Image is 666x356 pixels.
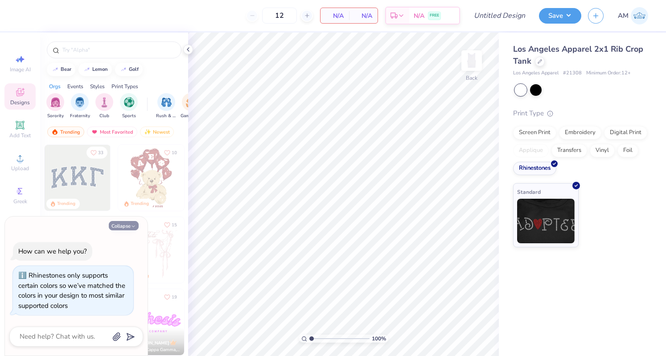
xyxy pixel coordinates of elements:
img: trending.gif [51,129,58,135]
span: # 21308 [563,70,582,77]
span: FREE [430,12,439,19]
div: Back [466,74,477,82]
span: 100 % [372,335,386,343]
div: Transfers [551,144,587,157]
span: Minimum Order: 12 + [586,70,631,77]
span: N/A [326,11,344,20]
input: Try "Alpha" [62,45,176,54]
div: How can we help you? [18,247,87,256]
div: filter for Rush & Bid [156,93,177,119]
a: AM [618,7,648,25]
span: Standard [517,187,541,196]
span: Sports [122,113,136,119]
button: lemon [78,63,112,76]
img: trend_line.gif [83,67,90,72]
div: Trending [47,127,84,137]
span: 19 [172,295,177,299]
button: Collapse [109,221,139,230]
span: Los Angeles Apparel [513,70,559,77]
button: filter button [181,93,201,119]
img: d12a98c7-f0f7-4345-bf3a-b9f1b718b86e [184,217,250,283]
div: Orgs [49,82,61,90]
img: Amanda Mudry [631,7,648,25]
span: Designs [10,99,30,106]
span: Fraternity [70,113,90,119]
img: 190a3832-2857-43c9-9a52-6d493f4406b1 [184,289,250,355]
div: Rhinestones [513,162,556,175]
span: Los Angeles Apparel 2x1 Rib Crop Tank [513,44,643,66]
div: Print Types [111,82,138,90]
img: most_fav.gif [91,129,98,135]
img: Game Day Image [186,97,196,107]
img: Club Image [99,97,109,107]
div: Digital Print [604,126,647,139]
input: – – [262,8,297,24]
img: Newest.gif [144,129,151,135]
button: Like [160,291,181,303]
img: 83dda5b0-2158-48ca-832c-f6b4ef4c4536 [118,217,184,283]
div: Applique [513,144,549,157]
div: Print Type [513,108,648,119]
button: filter button [95,93,113,119]
span: Kappa Kappa Gamma, [GEOGRAPHIC_DATA][US_STATE] [132,347,181,353]
span: Club [99,113,109,119]
span: 33 [98,151,103,155]
img: Rush & Bid Image [161,97,172,107]
img: topCreatorCrown.gif [169,339,177,346]
img: Standard [517,199,575,243]
button: golf [115,63,143,76]
div: filter for Sports [120,93,138,119]
img: Back [463,52,481,70]
span: Greek [13,198,27,205]
div: Trending [131,201,149,207]
button: filter button [70,93,90,119]
div: filter for Fraternity [70,93,90,119]
button: filter button [156,93,177,119]
button: bear [47,63,75,76]
div: Vinyl [590,144,615,157]
div: lemon [92,67,108,72]
span: 15 [172,223,177,227]
div: Rhinestones only supports certain colors so we’ve matched the colors in your design to most simil... [18,271,125,310]
img: Fraternity Image [75,97,85,107]
button: Like [160,219,181,231]
img: trend_line.gif [52,67,59,72]
img: Sports Image [124,97,134,107]
div: filter for Sorority [46,93,64,119]
span: Add Text [9,132,31,139]
span: Game Day [181,113,201,119]
img: trend_line.gif [120,67,127,72]
span: AM [618,11,629,21]
input: Untitled Design [467,7,532,25]
div: Most Favorited [87,127,137,137]
img: e74243e0-e378-47aa-a400-bc6bcb25063a [184,145,250,211]
div: filter for Club [95,93,113,119]
div: Events [67,82,83,90]
div: Trending [57,201,75,207]
div: Screen Print [513,126,556,139]
span: 10 [172,151,177,155]
span: Sorority [47,113,64,119]
img: Sorority Image [50,97,61,107]
div: golf [129,67,139,72]
span: Image AI [10,66,31,73]
img: 3b9aba4f-e317-4aa7-a679-c95a879539bd [45,145,111,211]
button: Save [539,8,581,24]
img: 587403a7-0594-4a7f-b2bd-0ca67a3ff8dd [118,145,184,211]
div: Newest [140,127,174,137]
div: Styles [90,82,105,90]
button: Like [160,147,181,159]
button: filter button [46,93,64,119]
span: Upload [11,165,29,172]
div: bear [61,67,71,72]
div: Foil [617,144,638,157]
span: N/A [354,11,372,20]
button: filter button [120,93,138,119]
span: Rush & Bid [156,113,177,119]
span: N/A [414,11,424,20]
img: edfb13fc-0e43-44eb-bea2-bf7fc0dd67f9 [110,145,176,211]
div: filter for Game Day [181,93,201,119]
img: e5c25cba-9be7-456f-8dc7-97e2284da968 [118,289,184,355]
button: Like [86,147,107,159]
div: Embroidery [559,126,601,139]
